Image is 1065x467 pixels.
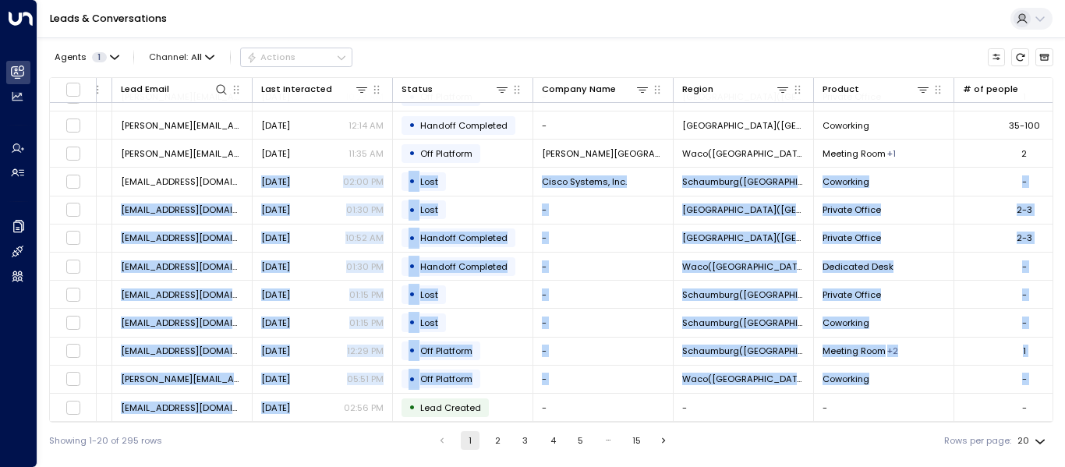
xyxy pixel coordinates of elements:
[121,317,243,329] span: danyshman.azamatov@gmail.com
[432,431,674,450] nav: pagination navigation
[420,373,472,385] span: Off Platform
[420,260,508,273] span: Handoff Completed
[121,345,243,357] span: jimmymacclaw@gmail.com
[261,260,290,273] span: Aug 26, 2025
[347,345,384,357] p: 12:29 PM
[887,147,896,160] div: Private Office
[823,175,869,188] span: Coworking
[121,232,243,244] span: krakkasani@crocusitllc.com
[1022,317,1027,329] div: -
[1022,260,1027,273] div: -
[49,434,162,448] div: Showing 1-20 of 295 rows
[349,119,384,132] p: 12:14 AM
[240,48,352,66] button: Actions
[261,147,290,160] span: Sep 02, 2025
[814,394,954,421] td: -
[121,82,169,97] div: Lead Email
[1022,288,1027,301] div: -
[488,431,507,450] button: Go to page 2
[121,373,243,385] span: tobie@nextgen-media.net
[823,288,881,301] span: Private Office
[144,48,220,65] span: Channel:
[823,232,881,244] span: Private Office
[599,431,617,450] div: …
[261,82,369,97] div: Last Interacted
[823,260,893,273] span: Dedicated Desk
[682,232,805,244] span: Frisco(TX)
[65,82,81,97] span: Toggle select all
[1021,147,1027,160] div: 2
[409,256,416,277] div: •
[65,118,81,133] span: Toggle select row
[65,343,81,359] span: Toggle select row
[402,82,509,97] div: Status
[682,373,805,385] span: Waco(TX)
[533,111,674,139] td: -
[55,53,87,62] span: Agents
[1023,345,1026,357] div: 1
[823,203,881,216] span: Private Office
[682,82,790,97] div: Region
[823,82,859,97] div: Product
[655,431,674,450] button: Go to next page
[409,171,416,192] div: •
[420,175,438,188] span: Lost
[420,317,438,329] span: Lost
[65,287,81,302] span: Toggle select row
[1022,175,1027,188] div: -
[349,317,384,329] p: 01:15 PM
[1017,431,1049,451] div: 20
[988,48,1006,66] button: Customize
[121,260,243,273] span: h1994nt@gmail.com
[261,317,290,329] span: Aug 26, 2025
[1022,402,1027,414] div: -
[533,394,674,421] td: -
[343,175,384,188] p: 02:00 PM
[1011,48,1029,66] span: Refresh
[347,373,384,385] p: 05:51 PM
[92,52,107,62] span: 1
[409,369,416,390] div: •
[542,82,649,97] div: Company Name
[627,431,646,450] button: Go to page 15
[823,147,886,160] span: Meeting Room
[542,82,616,97] div: Company Name
[65,202,81,218] span: Toggle select row
[1009,119,1040,132] div: 35-100
[1017,203,1032,216] div: 2-3
[420,203,438,216] span: Lost
[682,288,805,301] span: Schaumburg(IL)
[682,345,805,357] span: Schaumburg(IL)
[240,48,352,66] div: Button group with a nested menu
[674,394,814,421] td: -
[65,146,81,161] span: Toggle select row
[65,174,81,189] span: Toggle select row
[349,147,384,160] p: 11:35 AM
[409,312,416,333] div: •
[261,345,290,357] span: Aug 26, 2025
[409,284,416,305] div: •
[516,431,535,450] button: Go to page 3
[65,230,81,246] span: Toggle select row
[409,228,416,249] div: •
[420,119,508,132] span: Handoff Completed
[121,288,243,301] span: tashtand@gmail.com
[261,402,290,414] span: Aug 22, 2025
[533,196,674,224] td: -
[533,225,674,252] td: -
[65,315,81,331] span: Toggle select row
[543,431,562,450] button: Go to page 4
[461,431,479,450] button: page 1
[121,175,243,188] span: abdullahzaf@gmail.com
[144,48,220,65] button: Channel:All
[420,232,508,244] span: Handoff Completed
[963,82,1018,97] div: # of people
[349,288,384,301] p: 01:15 PM
[409,200,416,221] div: •
[420,345,472,357] span: Off Platform
[65,400,81,416] span: Toggle select row
[121,82,228,97] div: Lead Email
[261,288,290,301] span: Aug 26, 2025
[402,82,433,97] div: Status
[409,397,416,418] div: •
